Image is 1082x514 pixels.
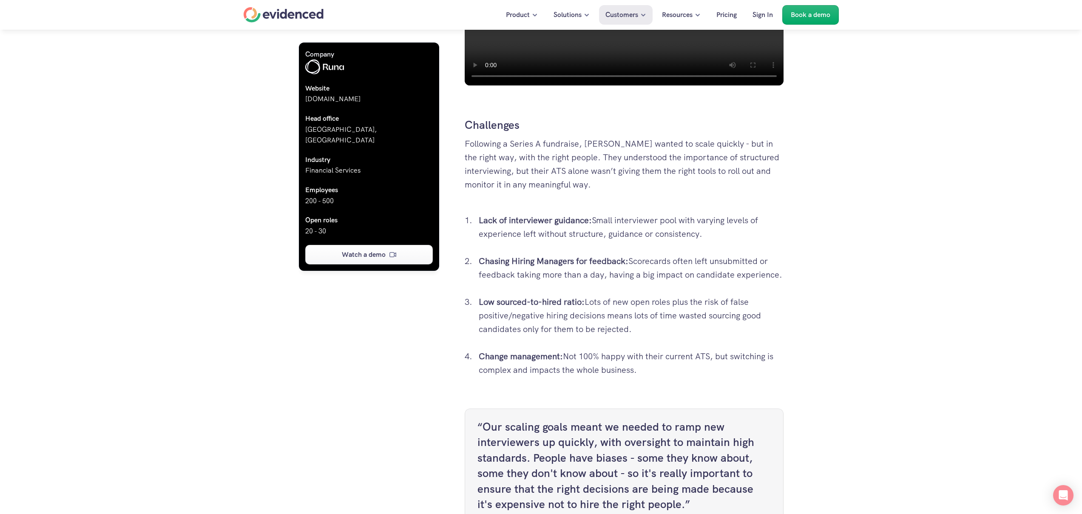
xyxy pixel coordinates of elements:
[305,124,433,146] p: [GEOGRAPHIC_DATA], [GEOGRAPHIC_DATA]
[342,250,386,261] p: Watch a demo
[244,7,324,23] a: Home
[753,9,773,20] p: Sign In
[1053,485,1073,505] div: Open Intercom Messenger
[710,5,743,25] a: Pricing
[479,215,592,226] strong: Lack of interviewer guidance:
[305,49,433,60] h6: Company
[479,213,784,254] p: Small interviewer pool with varying levels of experience left without structure, guidance or cons...
[479,254,784,295] p: Scorecards often left unsubmitted or feedback taking more than a day, having a big impact on cand...
[479,296,585,307] strong: Low sourced-to-hired ratio:
[479,295,784,349] p: Lots of new open roles plus the risk of false positive/negative hiring decisions means lots of ti...
[305,185,433,196] h6: Employees
[506,9,530,20] p: Product
[465,118,520,132] strong: Challenges
[554,9,582,20] p: Solutions
[477,419,771,512] h4: “Our scaling goals meant we needed to ramp new interviewers up quickly, with oversight to maintai...
[305,165,433,176] p: Financial Services
[305,196,433,207] p: 200 - 500
[305,95,361,104] a: [DOMAIN_NAME]
[305,245,433,265] a: Watch a demo
[716,9,737,20] p: Pricing
[782,5,839,25] a: Book a demo
[662,9,693,20] p: Resources
[605,9,638,20] p: Customers
[479,349,784,377] p: Not 100% happy with their current ATS, but switching is complex and impacts the whole business.
[791,9,830,20] p: Book a demo
[479,351,563,362] strong: Change management:
[305,83,433,94] h6: Website
[746,5,779,25] a: Sign In
[305,113,433,124] h6: Head office
[305,215,433,226] h6: Open roles
[305,154,433,165] h6: Industry
[465,137,784,205] p: Following a Series A fundraise, [PERSON_NAME] wanted to scale quickly - but in the right way, wit...
[305,226,433,237] p: 20 - 30
[479,256,628,267] strong: Chasing Hiring Managers for feedback:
